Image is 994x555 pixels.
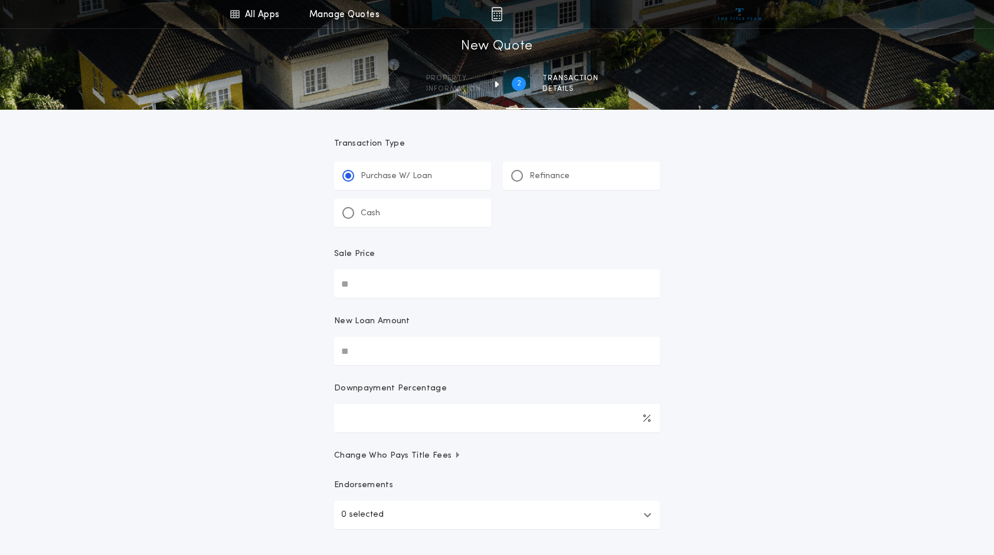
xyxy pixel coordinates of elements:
[334,450,660,462] button: Change Who Pays Title Fees
[461,37,533,56] h1: New Quote
[542,74,599,83] span: Transaction
[334,404,660,432] input: Downpayment Percentage
[542,84,599,94] span: details
[426,84,481,94] span: information
[718,8,762,20] img: vs-icon
[361,170,432,182] p: Purchase W/ Loan
[361,208,380,219] p: Cash
[334,450,461,462] span: Change Who Pays Title Fees
[491,7,502,21] img: img
[334,270,660,298] input: Sale Price
[341,508,384,522] p: 0 selected
[529,170,570,182] p: Refinance
[334,248,375,260] p: Sale Price
[517,79,521,88] h2: 2
[334,501,660,529] button: 0 selected
[334,138,660,150] p: Transaction Type
[334,316,410,327] p: New Loan Amount
[426,74,481,83] span: Property
[334,337,660,365] input: New Loan Amount
[334,383,447,395] p: Downpayment Percentage
[334,480,660,491] p: Endorsements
